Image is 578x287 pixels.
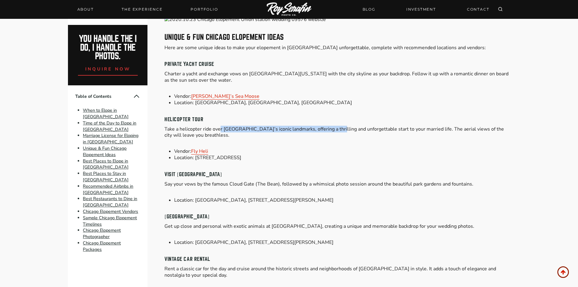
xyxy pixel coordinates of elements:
[83,120,136,132] a: Time of the Day to Elope in [GEOGRAPHIC_DATA]
[557,266,569,278] a: Scroll to top
[164,255,510,263] h4: Vintage Car Rental
[83,133,138,145] a: Marriage License for Eloping in [GEOGRAPHIC_DATA]
[187,5,221,14] a: Portfolio
[174,93,510,100] li: Vendor:
[174,197,510,203] li: Location: [GEOGRAPHIC_DATA], [STREET_ADDRESS][PERSON_NAME]
[68,85,147,260] nav: Table of Contents
[164,213,510,221] h4: [GEOGRAPHIC_DATA]
[174,100,510,106] li: Location: [GEOGRAPHIC_DATA], [GEOGRAPHIC_DATA], [GEOGRAPHIC_DATA]
[83,227,121,240] a: Chicago Elopement Photographer
[164,223,510,230] p: Get up close and personal with exotic animals at [GEOGRAPHIC_DATA], creating a unique and memorab...
[174,155,510,161] li: Location: [STREET_ADDRESS]
[83,196,137,208] a: Best Restaurants to Dine in [GEOGRAPHIC_DATA]
[83,107,129,120] a: When to Elope in [GEOGRAPHIC_DATA]
[174,239,510,246] li: Location: [GEOGRAPHIC_DATA], [STREET_ADDRESS][PERSON_NAME]
[74,5,222,14] nav: Primary Navigation
[359,4,379,15] a: BLOG
[83,158,129,170] a: Best Places to Elope in [GEOGRAPHIC_DATA]
[83,215,137,227] a: Sample Chicago Elopement Timelines
[78,61,138,76] a: inquire now
[83,208,138,214] a: Chicago Elopement Vendors
[164,34,510,41] h3: Unique & Fun Chicago Elopement Ideas
[164,60,510,68] h4: Private Yacht Cruise
[83,145,127,158] a: Unique & Fun Chicago Elopement Ideas
[164,171,510,179] h4: Visit [GEOGRAPHIC_DATA]
[164,71,510,84] p: Charter a yacht and exchange vows on [GEOGRAPHIC_DATA][US_STATE] with the city skyline as your ba...
[164,266,510,278] p: Rent a classic car for the day and cruise around the historic streets and neighborhoods of [GEOGR...
[463,4,493,15] a: CONTACT
[267,2,312,17] img: Logo of Roy Serafin Photo Co., featuring stylized text in white on a light background, representi...
[75,35,141,61] h2: You handle the i do, I handle the photos.
[75,93,133,100] span: Table of Contents
[191,148,208,155] a: Fly Heli
[403,4,440,15] a: INVESTMENT
[118,5,166,14] a: THE EXPERIENCE
[74,5,97,14] a: About
[83,170,129,183] a: Best Places to Stay in [GEOGRAPHIC_DATA]
[83,240,121,252] a: Chicago Elopement Packages
[83,183,133,196] a: Recommended Airbnbs in [GEOGRAPHIC_DATA]
[133,93,140,100] button: Collapse Table of Contents
[164,181,510,187] p: Say your vows by the famous Cloud Gate (The Bean), followed by a whimsical photo session around t...
[174,148,510,155] li: Vendor:
[164,116,510,124] h4: Helicopter Tour
[164,126,510,139] p: Take a helicopter ride over [GEOGRAPHIC_DATA]’s iconic landmarks, offering a thrilling and unforg...
[359,4,493,15] nav: Secondary Navigation
[191,93,259,100] a: [PERSON_NAME]’s Sea Moose
[496,5,505,14] button: View Search Form
[85,66,131,72] span: inquire now
[164,16,510,23] img: The Best Places to Elope in Chicago | Elopement Guide 4
[164,45,510,51] p: Here are some unique ideas to make your elopement in [GEOGRAPHIC_DATA] unforgettable, complete wi...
